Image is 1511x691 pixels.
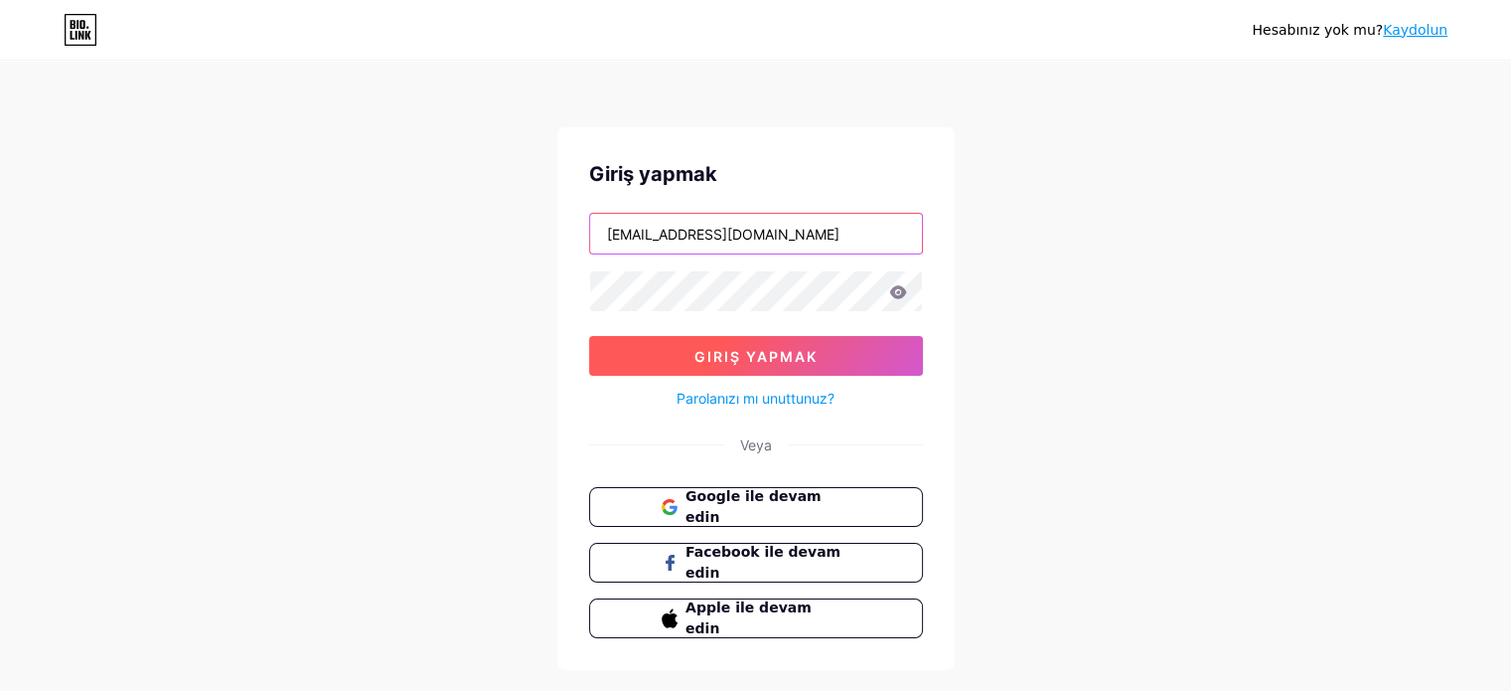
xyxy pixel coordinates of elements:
button: Facebook ile devam edin [589,543,923,583]
a: Parolanızı mı unuttunuz? [677,388,834,409]
button: Google ile devam edin [589,487,923,527]
input: Kullanıcı adı [590,214,922,254]
font: Parolanızı mı unuttunuz? [677,390,834,407]
a: Kaydolun [1383,22,1447,38]
font: Facebook ile devam edin [685,544,840,581]
font: Apple ile devam edin [685,600,812,636]
font: Hesabınız yok mu? [1252,22,1383,38]
button: Apple ile devam edin [589,599,923,638]
font: Veya [740,436,772,453]
font: Giriş yapmak [694,348,818,365]
font: Giriş yapmak [589,162,717,186]
font: Google ile devam edin [685,488,822,525]
button: Giriş yapmak [589,336,923,376]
